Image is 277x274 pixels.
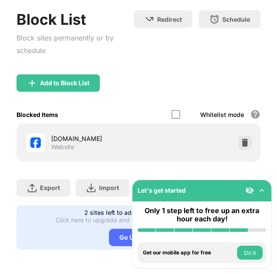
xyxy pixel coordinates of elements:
div: Blocked Items [16,111,58,118]
div: [DOMAIN_NAME] [51,134,138,143]
div: Schedule [222,16,250,23]
div: Block sites permanently or by schedule [16,32,133,57]
div: Go Unlimited [109,229,168,246]
div: Only 1 step left to free up an extra hour each day! [138,207,266,223]
div: Import [99,184,119,191]
div: 2 sites left to add to your block list. [84,209,188,216]
div: Export [40,184,60,191]
div: Redirect [157,16,182,23]
div: Let's get started [138,187,186,194]
div: Whitelist mode [200,111,244,118]
div: Get our mobile app for free [143,250,235,256]
img: omni-setup-toggle.svg [257,186,266,195]
div: Add to Block List [40,80,89,87]
img: favicons [30,137,41,148]
div: Click here to upgrade and enjoy an unlimited block list. [56,216,211,224]
img: eye-not-visible.svg [245,186,254,195]
div: Website [51,143,74,151]
button: Do it [237,246,263,260]
div: Block List [16,10,133,28]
